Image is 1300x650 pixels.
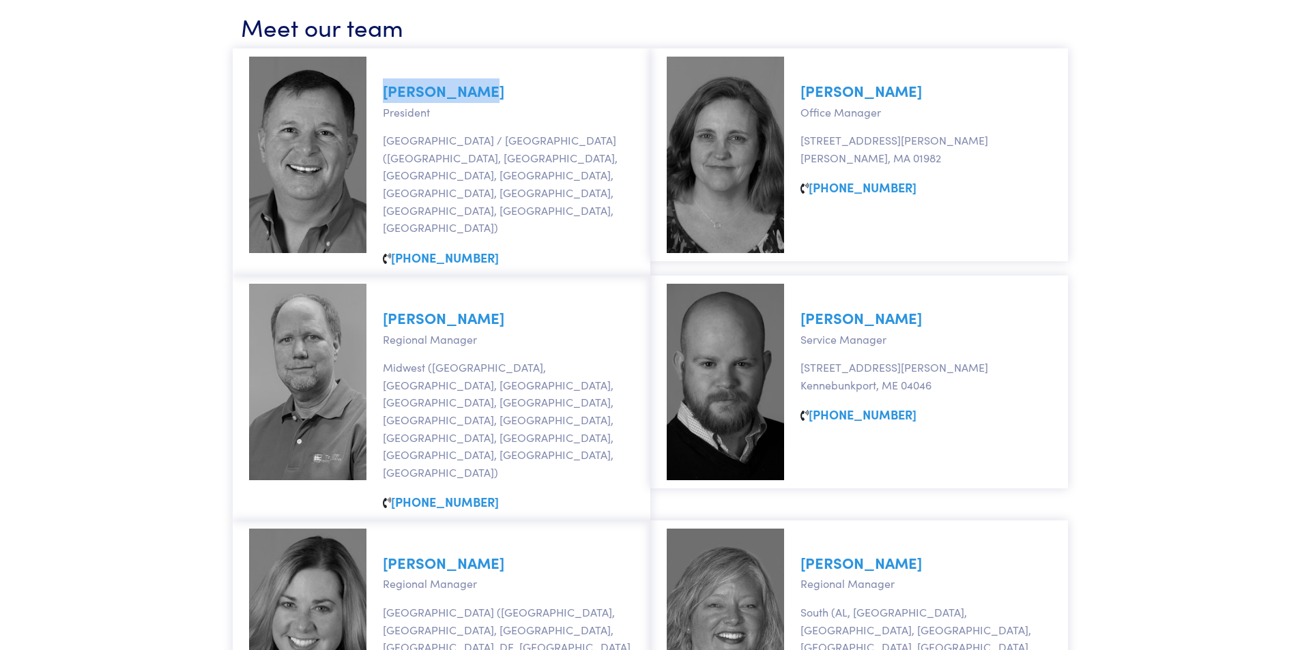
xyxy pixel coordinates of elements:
[667,57,784,253] img: sarah-nickerson.jpg
[383,132,634,237] p: [GEOGRAPHIC_DATA] / [GEOGRAPHIC_DATA] ([GEOGRAPHIC_DATA], [GEOGRAPHIC_DATA], [GEOGRAPHIC_DATA], [...
[391,249,499,266] a: [PHONE_NUMBER]
[383,307,504,328] a: [PERSON_NAME]
[383,331,634,349] p: Regional Manager
[383,104,634,121] p: President
[800,80,922,101] a: [PERSON_NAME]
[249,284,366,480] img: david-larson.jpg
[800,307,922,328] a: [PERSON_NAME]
[800,331,1052,349] p: Service Manager
[383,575,634,593] p: Regional Manager
[809,406,916,423] a: [PHONE_NUMBER]
[391,493,499,510] a: [PHONE_NUMBER]
[249,57,366,253] img: marc-johnson.jpg
[800,552,922,573] a: [PERSON_NAME]
[241,10,1060,43] h3: Meet our team
[800,132,1052,166] p: [STREET_ADDRESS][PERSON_NAME] [PERSON_NAME], MA 01982
[383,359,634,481] p: Midwest ([GEOGRAPHIC_DATA], [GEOGRAPHIC_DATA], [GEOGRAPHIC_DATA], [GEOGRAPHIC_DATA], [GEOGRAPHIC_...
[667,284,784,480] img: ben-senning.jpg
[800,575,1052,593] p: Regional Manager
[800,359,1052,394] p: [STREET_ADDRESS][PERSON_NAME] Kennebunkport, ME 04046
[800,104,1052,121] p: Office Manager
[809,179,916,196] a: [PHONE_NUMBER]
[383,80,504,101] a: [PERSON_NAME]
[383,552,504,573] a: [PERSON_NAME]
